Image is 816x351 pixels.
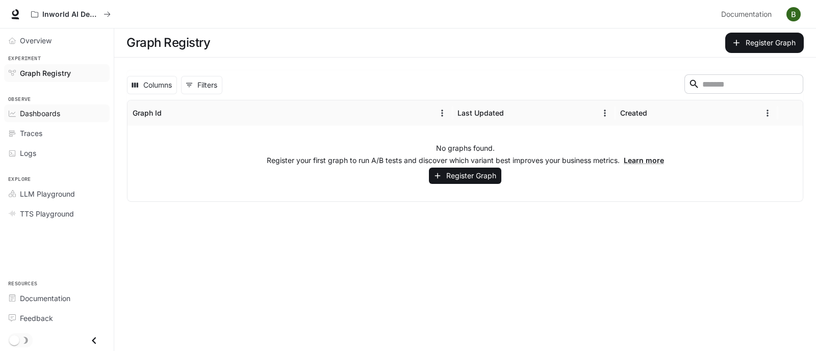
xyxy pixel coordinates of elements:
[684,74,803,96] div: Search
[721,8,772,21] span: Documentation
[725,33,804,53] button: Register Graph
[505,105,520,121] button: Sort
[4,309,110,327] a: Feedback
[783,4,804,24] button: User avatar
[4,144,110,162] a: Logs
[4,64,110,82] a: Graph Registry
[20,35,52,46] span: Overview
[620,109,647,117] div: Created
[20,313,53,323] span: Feedback
[717,4,779,24] a: Documentation
[267,155,664,166] p: Register your first graph to run A/B tests and discover which variant best improves your business...
[435,105,450,121] button: Menu
[648,105,664,121] button: Sort
[20,293,70,304] span: Documentation
[4,205,110,223] a: TTS Playground
[4,32,110,49] a: Overview
[4,289,110,307] a: Documentation
[786,7,801,21] img: User avatar
[4,185,110,203] a: LLM Playground
[597,105,613,121] button: Menu
[133,109,162,117] div: Graph Id
[624,156,664,165] a: Learn more
[163,105,178,121] button: Sort
[126,33,210,53] h1: Graph Registry
[20,68,71,78] span: Graph Registry
[20,188,75,199] span: LLM Playground
[4,124,110,142] a: Traces
[20,208,74,219] span: TTS Playground
[27,4,115,24] button: All workspaces
[20,108,60,119] span: Dashboards
[127,76,177,94] button: Select columns
[4,104,110,122] a: Dashboards
[181,76,222,94] button: Show filters
[9,334,19,345] span: Dark mode toggle
[760,105,775,121] button: Menu
[42,10,99,19] p: Inworld AI Demos
[83,330,106,351] button: Close drawer
[436,143,495,153] p: No graphs found.
[429,168,501,184] button: Register Graph
[20,128,42,139] span: Traces
[457,109,504,117] div: Last Updated
[20,148,36,158] span: Logs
